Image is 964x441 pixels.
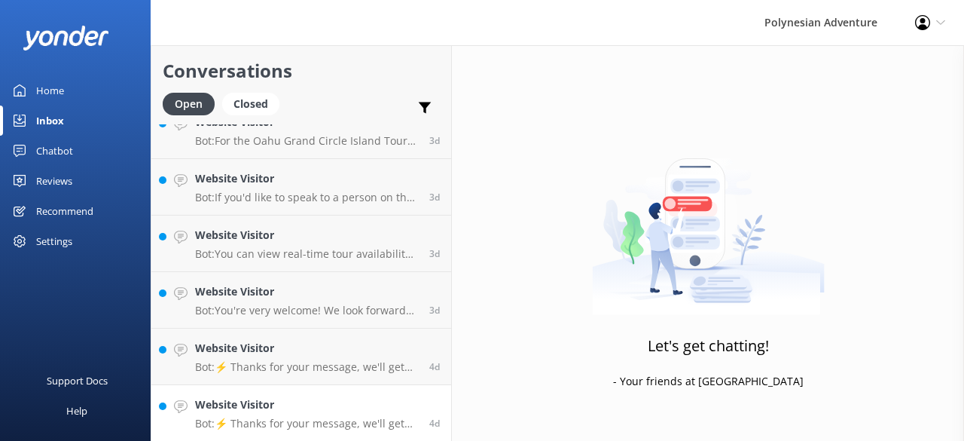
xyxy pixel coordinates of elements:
[36,106,64,136] div: Inbox
[429,417,440,430] span: Oct 09 2025 03:36am (UTC -10:00) Pacific/Honolulu
[151,159,451,216] a: Website VisitorBot:If you'd like to speak to a person on the Polynesian Adventure Team, please ca...
[195,304,418,317] p: Bot: You're very welcome! We look forward to seeing you on a Polynesian Adventure.
[222,95,287,112] a: Closed
[151,216,451,272] a: Website VisitorBot:You can view real-time tour availability and book your Polynesian Adventure on...
[163,93,215,115] div: Open
[36,196,93,226] div: Recommend
[195,397,418,413] h4: Website Visitor
[151,103,451,159] a: Website VisitorBot:For the Oahu Grand Circle Island Tour, it's recommended to bring your swimsuit...
[429,304,440,317] span: Oct 09 2025 10:53am (UTC -10:00) Pacific/Honolulu
[222,93,279,115] div: Closed
[195,227,418,243] h4: Website Visitor
[429,134,440,147] span: Oct 09 2025 02:49pm (UTC -10:00) Pacific/Honolulu
[592,127,825,315] img: artwork of a man stealing a conversation from at giant smartphone
[163,57,440,85] h2: Conversations
[66,396,87,426] div: Help
[23,26,109,51] img: yonder-white-logo.png
[151,272,451,329] a: Website VisitorBot:You're very welcome! We look forward to seeing you on a Polynesian Adventure.3d
[36,136,73,166] div: Chatbot
[195,340,418,357] h4: Website Visitor
[648,334,769,358] h3: Let's get chatting!
[613,373,804,390] p: - Your friends at [GEOGRAPHIC_DATA]
[429,360,440,373] span: Oct 09 2025 07:36am (UTC -10:00) Pacific/Honolulu
[195,134,418,148] p: Bot: For the Oahu Grand Circle Island Tour, it's recommended to bring your swimsuit and towel if ...
[151,329,451,385] a: Website VisitorBot:⚡ Thanks for your message, we'll get back to you as soon as we can. You're als...
[36,166,72,196] div: Reviews
[47,366,108,396] div: Support Docs
[429,191,440,204] span: Oct 09 2025 01:02pm (UTC -10:00) Pacific/Honolulu
[163,95,222,112] a: Open
[195,247,418,261] p: Bot: You can view real-time tour availability and book your Polynesian Adventure online at [URL][...
[195,283,418,300] h4: Website Visitor
[195,170,418,187] h4: Website Visitor
[36,226,72,256] div: Settings
[36,75,64,106] div: Home
[195,191,418,204] p: Bot: If you'd like to speak to a person on the Polynesian Adventure Team, please call [PHONE_NUMB...
[195,417,418,430] p: Bot: ⚡ Thanks for your message, we'll get back to you as soon as we can. You're also welcome to k...
[429,247,440,260] span: Oct 09 2025 12:10pm (UTC -10:00) Pacific/Honolulu
[195,360,418,374] p: Bot: ⚡ Thanks for your message, we'll get back to you as soon as we can. You're also welcome to k...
